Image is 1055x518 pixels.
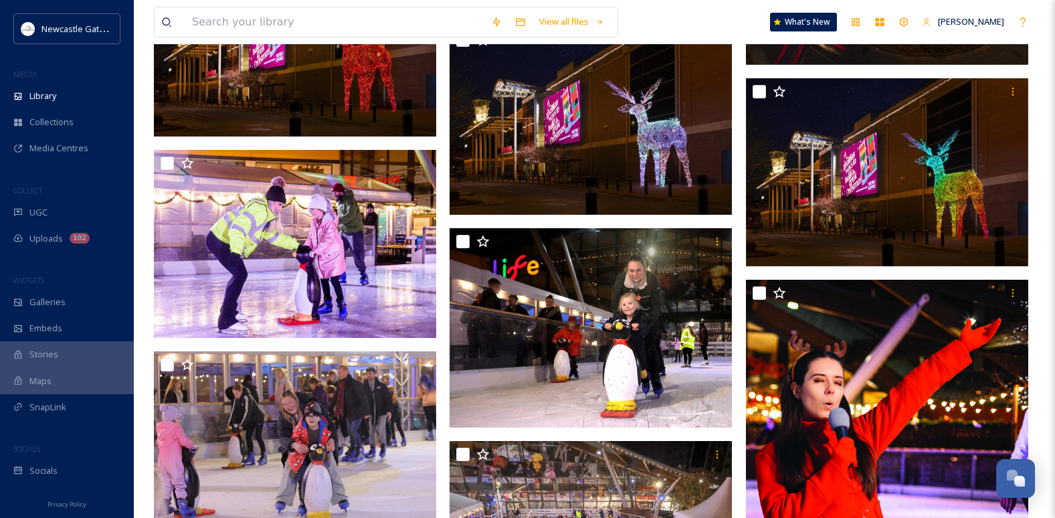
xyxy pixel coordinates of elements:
[746,78,1028,267] img: ext_1732278689.021946_bradley.driver@savillspm.co.uk-Metrocentre Christmas Red Mall External (1).jpg
[29,232,63,245] span: Uploads
[29,296,66,309] span: Galleries
[21,22,35,35] img: DqD9wEUd_400x400.jpg
[938,15,1004,27] span: [PERSON_NAME]
[450,27,732,215] img: ext_1732278682.295109_bradley.driver@savillspm.co.uk-Metrocentre Christmas Red Mall External (7).jpg
[47,495,86,511] a: Privacy Policy
[29,206,47,219] span: UGC
[47,500,86,509] span: Privacy Policy
[13,69,37,79] span: MEDIA
[70,233,90,244] div: 102
[13,275,44,285] span: WIDGETS
[41,22,165,35] span: Newcastle Gateshead Initiative
[770,13,837,31] a: What's New
[13,444,40,454] span: SOCIALS
[29,90,56,102] span: Library
[533,9,611,35] a: View all files
[29,401,66,414] span: SnapLink
[13,185,42,195] span: COLLECT
[29,375,52,387] span: Maps
[29,348,58,361] span: Stories
[29,116,74,128] span: Collections
[29,322,62,335] span: Embeds
[916,9,1011,35] a: [PERSON_NAME]
[29,464,58,477] span: Socials
[29,142,88,155] span: Media Centres
[154,150,436,338] img: ext_1731934448.297637_-Life_ice skating.jpg
[450,228,732,428] img: ext_1731934447.379547_-LIFE_ICE_RINK_7.jpg
[996,459,1035,498] button: Open Chat
[185,7,484,37] input: Search your library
